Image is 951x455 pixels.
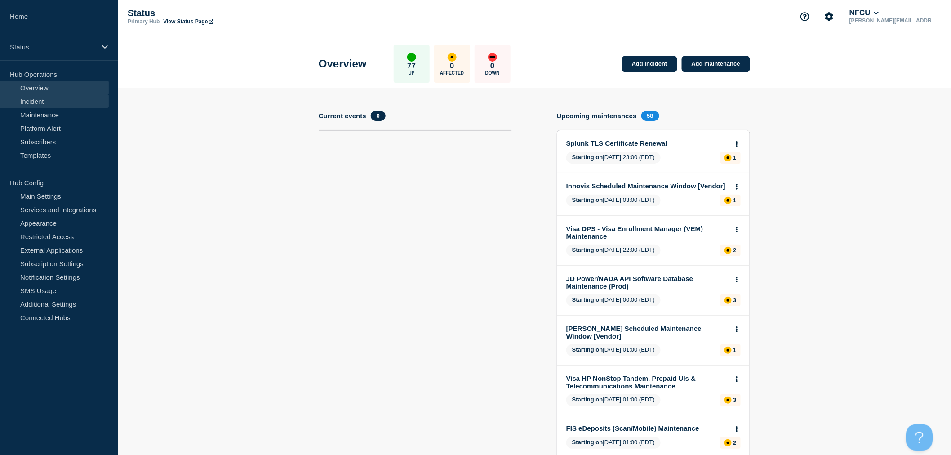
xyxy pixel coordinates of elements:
[572,296,603,303] span: Starting on
[733,197,737,204] p: 1
[572,439,603,446] span: Starting on
[566,195,661,206] span: [DATE] 03:00 (EDT)
[440,71,464,76] p: Affected
[450,62,454,71] p: 0
[906,424,933,451] iframe: Help Scout Beacon - Open
[622,56,677,72] a: Add incident
[566,294,661,306] span: [DATE] 00:00 (EDT)
[724,439,732,446] div: affected
[490,62,494,71] p: 0
[724,297,732,304] div: affected
[733,439,737,446] p: 2
[682,56,750,72] a: Add maintenance
[128,18,160,25] p: Primary Hub
[128,8,307,18] p: Status
[407,53,416,62] div: up
[319,58,367,70] h1: Overview
[572,196,603,203] span: Starting on
[566,325,729,340] a: [PERSON_NAME] Scheduled Maintenance Window [Vendor]
[733,397,737,403] p: 3
[724,397,732,404] div: affected
[319,112,366,120] h4: Current events
[407,62,416,71] p: 77
[566,245,661,256] span: [DATE] 22:00 (EDT)
[641,111,659,121] span: 58
[572,154,603,161] span: Starting on
[163,18,213,25] a: View Status Page
[795,7,814,26] button: Support
[724,247,732,254] div: affected
[566,424,729,432] a: FIS eDeposits (Scan/Mobile) Maintenance
[733,154,737,161] p: 1
[572,246,603,253] span: Starting on
[371,111,386,121] span: 0
[724,154,732,161] div: affected
[733,347,737,353] p: 1
[448,53,457,62] div: affected
[409,71,415,76] p: Up
[566,394,661,406] span: [DATE] 01:00 (EDT)
[572,346,603,353] span: Starting on
[724,197,732,204] div: affected
[10,43,96,51] p: Status
[848,18,941,24] p: [PERSON_NAME][EMAIL_ADDRESS][DOMAIN_NAME]
[566,182,729,190] a: Innovis Scheduled Maintenance Window [Vendor]
[566,375,729,390] a: Visa HP NonStop Tandem, Prepaid UIs & Telecommunications Maintenance
[485,71,500,76] p: Down
[557,112,637,120] h4: Upcoming maintenances
[572,396,603,403] span: Starting on
[820,7,839,26] button: Account settings
[566,152,661,164] span: [DATE] 23:00 (EDT)
[733,247,737,254] p: 2
[566,344,661,356] span: [DATE] 01:00 (EDT)
[724,347,732,354] div: affected
[848,9,881,18] button: NFCU
[566,437,661,449] span: [DATE] 01:00 (EDT)
[566,275,729,290] a: JD Power/NADA API Software Database Maintenance (Prod)
[488,53,497,62] div: down
[566,225,729,240] a: Visa DPS - Visa Enrollment Manager (VEM) Maintenance
[566,139,729,147] a: Splunk TLS Certificate Renewal
[733,297,737,303] p: 3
